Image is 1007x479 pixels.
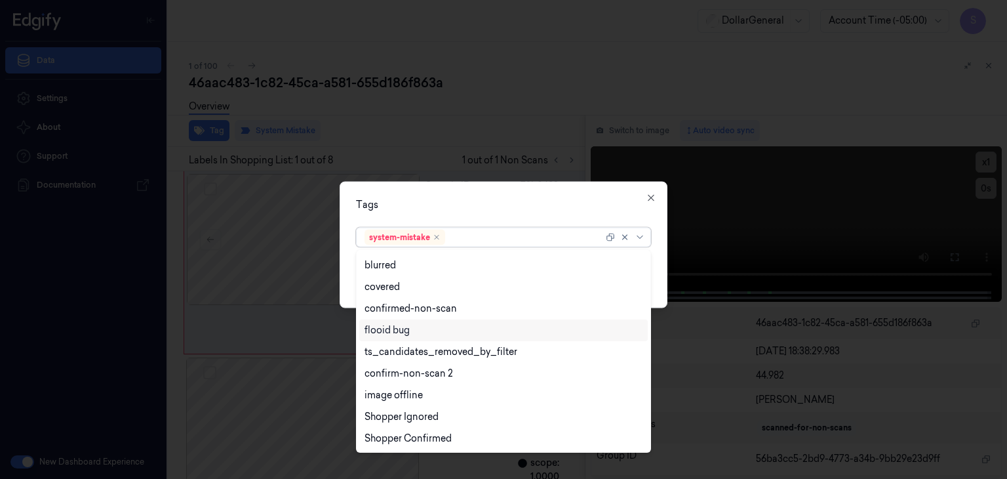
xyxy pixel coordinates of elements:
div: Shopper Confirmed [365,432,452,446]
div: Shopper Ignored [365,410,439,424]
div: image offline [365,388,423,402]
div: covered [365,280,400,294]
div: Tags [356,198,651,212]
div: system-mistake [369,232,430,243]
div: confirm-non-scan 2 [365,367,453,381]
div: blurred [365,259,396,272]
div: flooid bug [365,323,410,337]
div: confirmed-non-scan [365,302,457,316]
div: ts_candidates_removed_by_filter [365,345,517,359]
div: Remove ,system-mistake [433,234,441,241]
